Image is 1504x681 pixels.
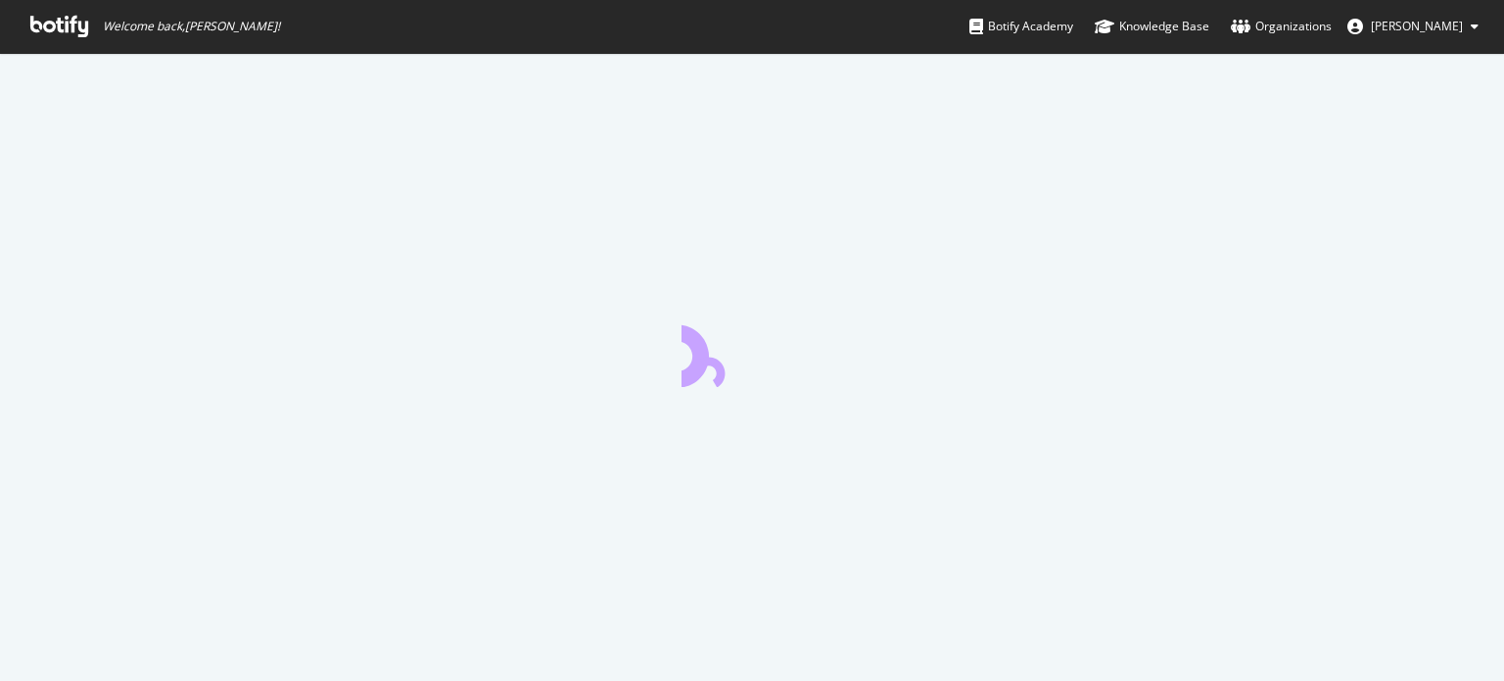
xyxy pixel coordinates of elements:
[681,316,822,387] div: animation
[1332,11,1494,42] button: [PERSON_NAME]
[969,17,1073,36] div: Botify Academy
[1095,17,1209,36] div: Knowledge Base
[103,19,280,34] span: Welcome back, [PERSON_NAME] !
[1231,17,1332,36] div: Organizations
[1371,18,1463,34] span: Olivier Job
